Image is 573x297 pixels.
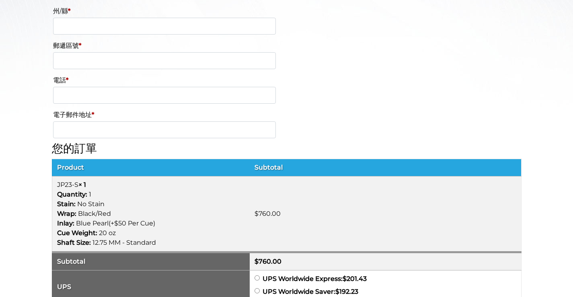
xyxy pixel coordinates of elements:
strong: × 1 [78,181,86,188]
bdi: 201.43 [343,275,367,283]
label: UPS Worldwide Express: [263,275,367,283]
font: 您的訂單 [52,141,97,155]
dt: Stain: [57,199,76,209]
span: $ [255,258,259,265]
dt: Wrap: [57,209,76,219]
bdi: 760.00 [255,258,281,265]
span: $ [343,275,347,283]
dt: Inlay: [57,219,74,228]
dt: Shaft Size: [57,238,91,248]
label: UPS Worldwide Saver: [263,288,358,295]
th: Subtotal [250,159,521,176]
p: Blue Pearl(+$50 Per Cue) [57,219,245,228]
dt: Cue Weight: [57,228,97,238]
span: $ [335,288,339,295]
th: Subtotal [52,252,250,270]
dt: Quantity: [57,190,87,199]
p: No Stain [57,199,245,209]
font: 郵遞區號 [53,42,79,49]
font: 電話 [53,76,66,84]
span: $ [255,210,259,217]
font: 州/縣 [53,7,68,15]
td: JP23-S [52,176,250,252]
p: 12.75 MM - Standard [57,238,245,248]
p: 20 oz [57,228,245,238]
p: 1 [57,190,245,199]
bdi: 760.00 [255,210,281,217]
th: Product [52,159,250,176]
bdi: 192.23 [335,288,358,295]
font: 電子郵件地址 [53,111,92,119]
p: Black/Red [57,209,245,219]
